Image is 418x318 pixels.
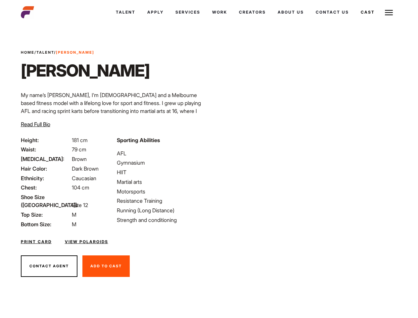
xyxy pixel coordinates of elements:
span: Ethnicity: [21,174,70,182]
span: M [72,221,76,228]
span: Height: [21,136,70,144]
span: 181 cm [72,137,88,143]
a: Services [169,3,206,21]
a: Print Card [21,239,52,245]
a: Talent [110,3,141,21]
a: Apply [141,3,169,21]
li: Gymnasium [117,159,205,167]
li: Martial arts [117,178,205,186]
span: 104 cm [72,184,89,191]
h1: [PERSON_NAME] [21,61,150,80]
strong: Sporting Abilities [117,137,160,143]
a: About Us [272,3,310,21]
button: Read Full Bio [21,120,50,128]
span: Chest: [21,184,70,191]
span: Add To Cast [90,264,122,268]
img: cropped-aefm-brand-fav-22-square.png [21,6,34,19]
span: [MEDICAL_DATA]: [21,155,70,163]
span: Hair Color: [21,165,70,173]
li: Resistance Training [117,197,205,205]
span: 79 cm [72,146,86,153]
a: Creators [233,3,272,21]
a: View Polaroids [65,239,108,245]
img: Burger icon [385,9,393,17]
strong: [PERSON_NAME] [56,50,94,55]
a: Home [21,50,34,55]
span: Read Full Bio [21,121,50,128]
a: Contact Us [310,3,355,21]
span: Size 12 [72,202,88,208]
button: Contact Agent [21,255,77,277]
span: Dark Brown [72,165,99,172]
a: Talent [36,50,54,55]
span: M [72,211,76,218]
a: Work [206,3,233,21]
li: HIIT [117,168,205,176]
p: My name’s [PERSON_NAME], I’m [DEMOGRAPHIC_DATA] and a Melbourne based fitness model with a lifelo... [21,91,205,163]
li: Running (Long Distance) [117,206,205,214]
li: Motorsports [117,187,205,195]
span: Shoe Size ([GEOGRAPHIC_DATA]): [21,193,70,209]
span: Bottom Size: [21,220,70,228]
span: / / [21,50,94,55]
li: AFL [117,149,205,157]
button: Add To Cast [82,255,130,277]
a: Cast [355,3,381,21]
li: Strength and conditioning [117,216,205,224]
span: Top Size: [21,211,70,219]
span: Waist: [21,145,70,153]
span: Brown [72,156,87,162]
span: Caucasian [72,175,96,182]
